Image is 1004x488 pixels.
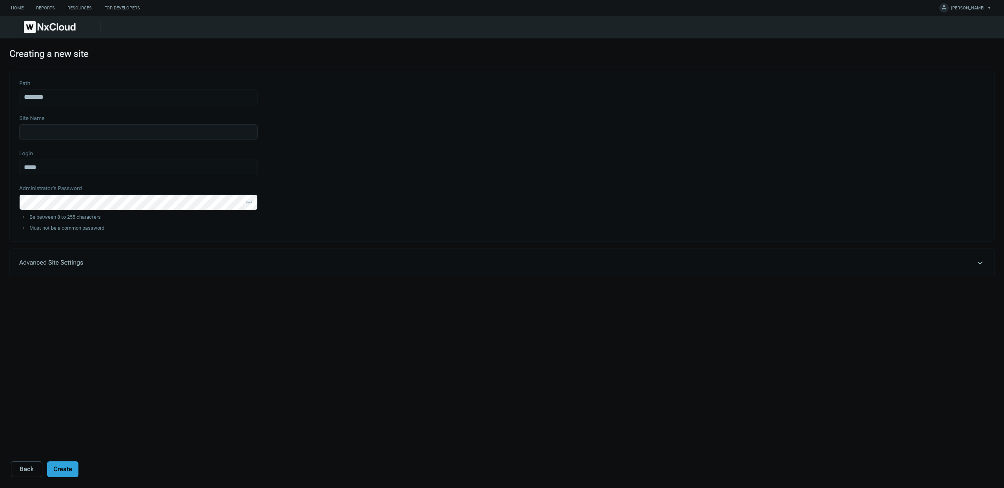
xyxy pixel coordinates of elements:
[19,114,45,123] label: Site Name
[61,3,98,13] a: Resources
[30,3,61,13] a: Reports
[19,224,258,232] div: Must not be a common password
[9,48,89,60] div: Creating a new site
[19,185,82,193] label: Administrator's Password
[10,249,994,277] summary: Advanced Site Settings
[19,80,30,88] label: Path
[18,464,35,474] span: Back
[98,3,146,13] a: For Developers
[11,461,42,477] button: Back
[24,21,76,33] img: Nx Cloud logo
[47,461,78,477] button: Create
[52,464,74,474] span: Create
[5,3,30,13] a: Home
[19,224,27,232] span: •
[19,213,27,221] span: •
[19,213,258,221] div: Be between 8 to 255 characters
[951,5,984,14] span: [PERSON_NAME]
[19,150,33,158] label: Login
